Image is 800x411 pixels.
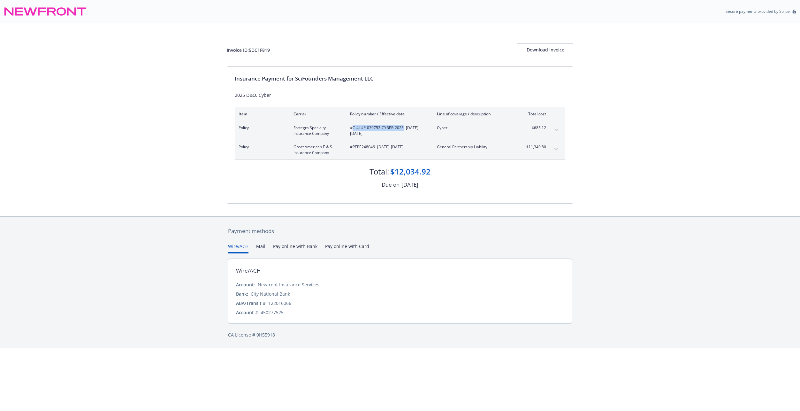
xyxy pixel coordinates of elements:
span: Policy [239,144,283,150]
div: Wire/ACH [236,267,261,275]
div: Newfront Insurance Services [258,281,319,288]
span: Great American E & S Insurance Company [293,144,340,156]
div: City National Bank [251,291,290,297]
div: ABA/Transit # [236,300,266,306]
span: Cyber [437,125,512,131]
div: PolicyFortegra Specialty Insurance Company#C-4LUP-039752-CYBER-2025- [DATE]-[DATE]Cyber$685.12exp... [235,121,565,140]
button: expand content [551,144,561,154]
div: Policy number / Effective date [350,111,427,117]
span: General Partnership Liability [437,144,512,150]
div: $12,034.92 [390,166,430,177]
button: Mail [256,243,265,253]
span: $11,349.80 [522,144,546,150]
div: Payment methods [228,227,572,235]
button: Wire/ACH [228,243,248,253]
div: Item [239,111,283,117]
div: Total: [370,166,389,177]
span: Fortegra Specialty Insurance Company [293,125,340,136]
p: Secure payments provided by Stripe [726,9,790,14]
div: [DATE] [401,181,418,189]
div: Account # [236,309,258,316]
span: $685.12 [522,125,546,131]
button: expand content [551,125,561,135]
div: CA License # 0H55918 [228,331,572,338]
button: Pay online with Bank [273,243,317,253]
button: Pay online with Card [325,243,369,253]
span: #PEPE248046 - [DATE]-[DATE] [350,144,427,150]
div: Bank: [236,291,248,297]
div: Invoice ID: 5DC1F819 [227,47,270,53]
div: Account: [236,281,255,288]
div: Insurance Payment for SciFounders Management LLC [235,74,565,83]
div: 122016066 [268,300,291,306]
div: 2025 D&O, Cyber [235,92,565,98]
div: Line of coverage / description [437,111,512,117]
div: Download Invoice [517,44,573,56]
button: Download Invoice [517,43,573,56]
div: PolicyGreat American E & S Insurance Company#PEPE248046- [DATE]-[DATE]General Partnership Liabili... [235,140,565,159]
div: Carrier [293,111,340,117]
span: #C-4LUP-039752-CYBER-2025 - [DATE]-[DATE] [350,125,427,136]
div: Due on [382,181,400,189]
span: Policy [239,125,283,131]
div: Total cost [522,111,546,117]
div: 450277525 [261,309,284,316]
